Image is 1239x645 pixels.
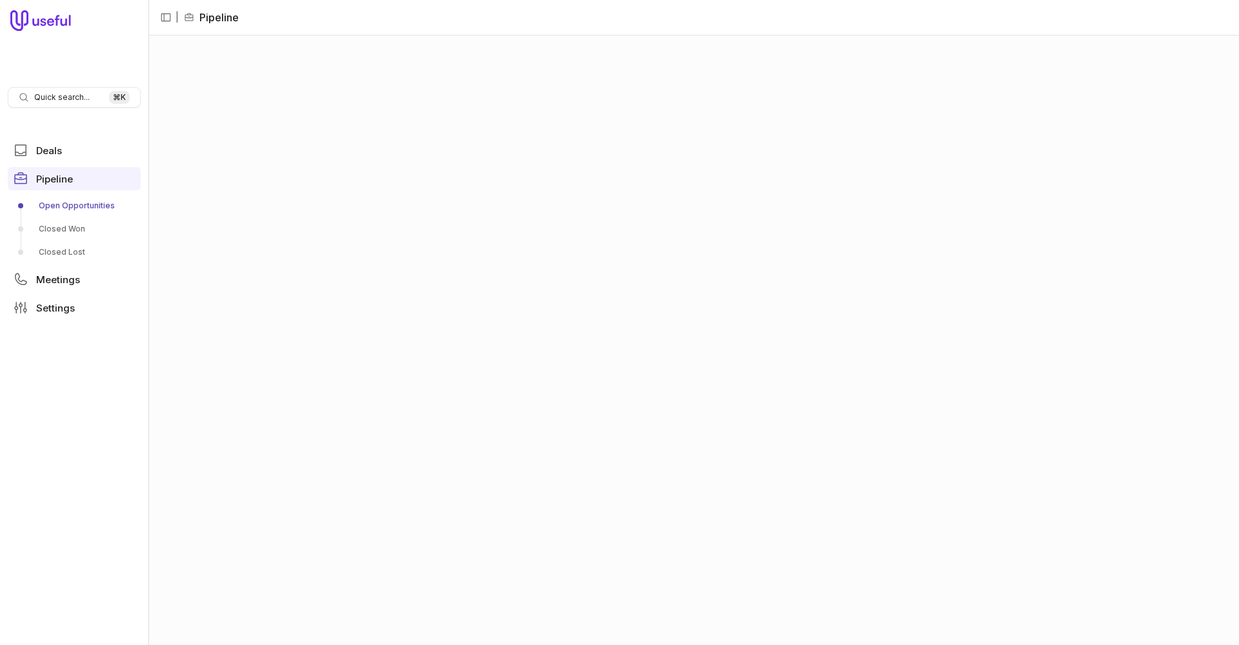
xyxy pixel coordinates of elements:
a: Pipeline [8,167,141,190]
a: Meetings [8,268,141,291]
span: Settings [36,303,75,313]
span: Quick search... [34,92,90,103]
a: Open Opportunities [8,195,141,216]
a: Closed Won [8,219,141,239]
span: Pipeline [36,174,73,184]
a: Settings [8,296,141,319]
span: Deals [36,146,62,155]
a: Closed Lost [8,242,141,263]
li: Pipeline [184,10,239,25]
a: Deals [8,139,141,162]
button: Collapse sidebar [156,8,176,27]
span: | [176,10,179,25]
kbd: ⌘ K [109,91,130,104]
div: Pipeline submenu [8,195,141,263]
span: Meetings [36,275,80,284]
